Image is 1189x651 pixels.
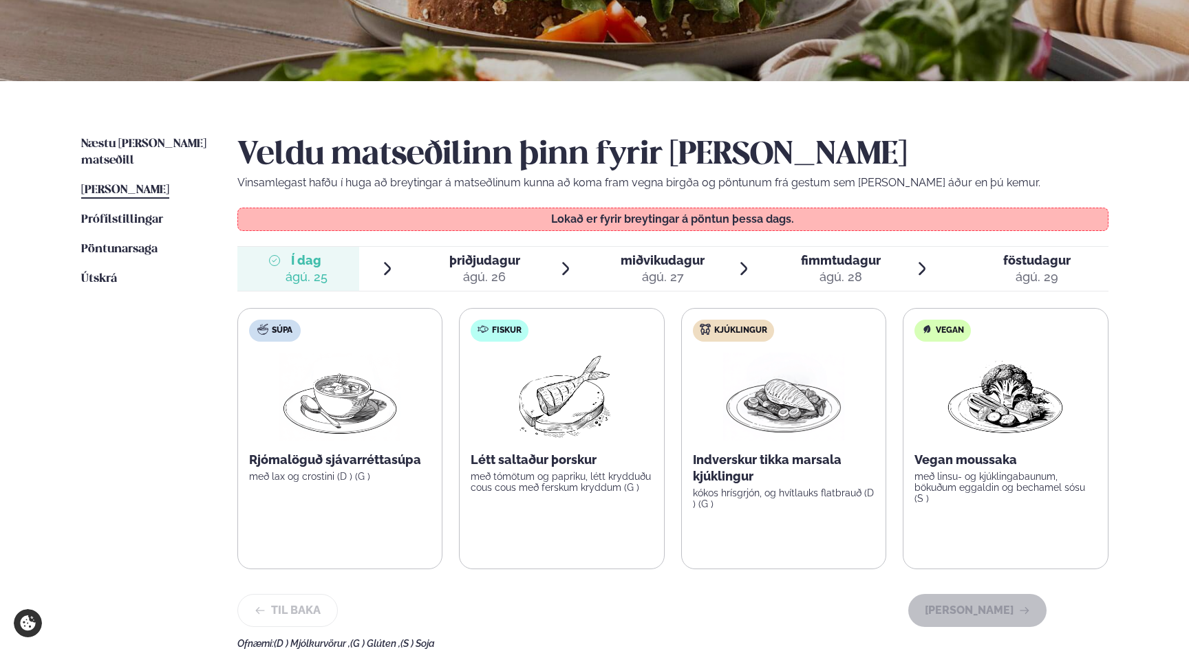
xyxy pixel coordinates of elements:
span: Kjúklingur [714,325,767,336]
h2: Veldu matseðilinn þinn fyrir [PERSON_NAME] [237,136,1108,175]
a: Næstu [PERSON_NAME] matseðill [81,136,210,169]
span: [PERSON_NAME] [81,184,169,196]
a: Prófílstillingar [81,212,163,228]
img: Fish.png [501,353,623,441]
span: miðvikudagur [621,253,705,267]
div: ágú. 27 [621,269,705,285]
p: með linsu- og kjúklingabaunum, bökuðum eggaldin og bechamel sósu (S ) [914,471,1097,504]
span: Súpa [272,325,292,336]
span: (D ) Mjólkurvörur , [274,638,350,649]
img: Vegan.svg [921,324,932,335]
p: Lokað er fyrir breytingar á pöntun þessa dags. [251,214,1094,225]
span: fimmtudagur [801,253,881,267]
img: fish.svg [478,324,489,335]
span: Útskrá [81,273,117,285]
a: [PERSON_NAME] [81,182,169,199]
span: Pöntunarsaga [81,243,158,255]
span: Í dag [286,252,328,269]
div: ágú. 28 [801,269,881,285]
button: [PERSON_NAME] [908,594,1047,627]
a: Pöntunarsaga [81,241,158,258]
p: kókos hrísgrjón, og hvítlauks flatbrauð (D ) (G ) [693,487,875,509]
a: Útskrá [81,271,117,287]
p: með lax og crostini (D ) (G ) [249,471,431,482]
p: Indverskur tikka marsala kjúklingur [693,452,875,485]
p: með tómötum og papriku, létt krydduðu cous cous með ferskum kryddum (G ) [471,471,653,493]
a: Cookie settings [14,609,42,637]
span: Prófílstillingar [81,214,163,225]
img: soup.svg [257,324,268,335]
div: ágú. 29 [1003,269,1071,285]
span: Fiskur [492,325,522,336]
span: (S ) Soja [400,638,435,649]
div: ágú. 25 [286,269,328,285]
p: Vegan moussaka [914,452,1097,468]
button: Til baka [237,594,338,627]
img: Vegan.png [945,353,1066,441]
img: Chicken-breast.png [723,353,844,441]
span: föstudagur [1003,253,1071,267]
span: Vegan [936,325,964,336]
span: þriðjudagur [449,253,520,267]
span: (G ) Glúten , [350,638,400,649]
span: Næstu [PERSON_NAME] matseðill [81,138,206,166]
img: Soup.png [279,353,400,441]
p: Vinsamlegast hafðu í huga að breytingar á matseðlinum kunna að koma fram vegna birgða og pöntunum... [237,175,1108,191]
p: Rjómalöguð sjávarréttasúpa [249,452,431,468]
p: Létt saltaður þorskur [471,452,653,468]
img: chicken.svg [700,324,711,335]
div: ágú. 26 [449,269,520,285]
div: Ofnæmi: [237,638,1108,649]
